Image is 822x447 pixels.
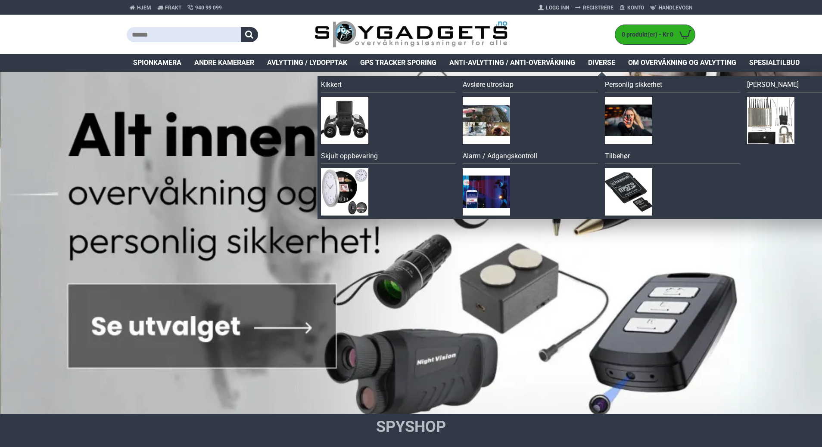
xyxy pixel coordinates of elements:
img: SpyGadgets.no [314,21,508,49]
div: v 4.0.25 [24,14,42,21]
img: Tilbehør [605,168,652,216]
a: Registrere [572,1,616,15]
a: Avsløre utroskap [463,80,598,92]
h1: SpyShop [194,416,628,438]
img: Skjult oppbevaring [321,168,368,216]
a: Avlytting / Lydopptak [261,54,354,72]
div: Domain Overview [33,51,77,56]
span: Spionkamera [133,58,181,68]
a: Anti-avlytting / Anti-overvåkning [443,54,582,72]
a: Tilbehør [605,151,740,164]
a: Konto [616,1,647,15]
span: Om overvåkning og avlytting [628,58,736,68]
img: website_grey.svg [14,22,21,29]
a: Om overvåkning og avlytting [622,54,743,72]
a: Logg Inn [535,1,572,15]
span: Andre kameraer [194,58,254,68]
span: Logg Inn [546,4,569,12]
span: 940 99 099 [195,4,222,12]
span: Avlytting / Lydopptak [267,58,347,68]
img: tab_domain_overview_orange.svg [23,50,30,57]
span: Konto [627,4,644,12]
a: 0 produkt(er) - Kr 0 [615,25,695,44]
a: Spesialtilbud [743,54,806,72]
a: Personlig sikkerhet [605,80,740,92]
a: Skjult oppbevaring [321,151,456,164]
span: Anti-avlytting / Anti-overvåkning [449,58,575,68]
a: Spionkamera [127,54,188,72]
a: Handlevogn [647,1,695,15]
img: Kikkert [321,97,368,144]
img: Personlig sikkerhet [605,97,652,144]
a: Andre kameraer [188,54,261,72]
div: Keywords by Traffic [95,51,145,56]
span: Frakt [165,4,181,12]
span: Registrere [583,4,613,12]
a: GPS Tracker Sporing [354,54,443,72]
span: GPS Tracker Sporing [360,58,436,68]
a: Kikkert [321,80,456,92]
img: tab_keywords_by_traffic_grey.svg [86,50,93,57]
img: Avsløre utroskap [463,97,510,144]
a: Diverse [582,54,622,72]
img: Dirkesett [747,97,794,144]
span: Spesialtilbud [749,58,800,68]
div: Domain: [DOMAIN_NAME] [22,22,95,29]
img: logo_orange.svg [14,14,21,21]
span: Diverse [588,58,615,68]
span: 0 produkt(er) - Kr 0 [615,30,676,39]
img: Alarm / Adgangskontroll [463,168,510,216]
a: Alarm / Adgangskontroll [463,151,598,164]
span: Handlevogn [659,4,692,12]
span: Hjem [137,4,151,12]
